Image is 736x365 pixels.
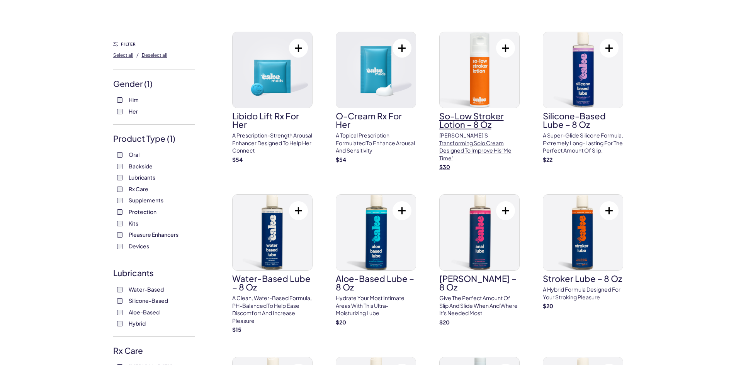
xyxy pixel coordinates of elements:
span: Her [129,106,138,116]
span: Pleasure Enhancers [129,229,178,239]
span: Silicone-Based [129,295,168,306]
input: Supplements [117,198,122,203]
input: Lubricants [117,175,122,180]
input: Protection [117,209,122,215]
button: Select all [113,49,133,61]
img: Anal Lube – 8 oz [440,195,519,270]
h3: Stroker Lube – 8 oz [543,274,623,283]
span: Supplements [129,195,163,205]
h3: So-Low Stroker Lotion – 8 oz [439,112,520,129]
span: Kits [129,218,138,228]
p: Hydrate your most intimate areas with this ultra-moisturizing lube [336,294,416,317]
strong: $ 30 [439,163,450,170]
p: A topical prescription formulated to enhance arousal and sensitivity [336,132,416,154]
img: Silicone-Based Lube – 8 oz [543,32,623,108]
h3: Silicone-Based Lube – 8 oz [543,112,623,129]
h3: Libido Lift Rx For Her [232,112,313,129]
strong: $ 22 [543,156,552,163]
span: Lubricants [129,172,155,182]
input: Devices [117,244,122,249]
p: Give the perfect amount of slip and slide when and where it's needed most [439,294,520,317]
input: Aloe-Based [117,310,122,315]
button: Deselect all [142,49,167,61]
strong: $ 20 [336,319,346,326]
p: A hybrid formula designed for your stroking pleasure [543,286,623,301]
input: Rx Care [117,187,122,192]
p: [PERSON_NAME]'s transforming solo cream designed to improve his 'me time' [439,132,520,162]
input: Water-Based [117,287,122,292]
input: Silicone-Based [117,298,122,304]
a: Aloe-Based Lube – 8 ozAloe-Based Lube – 8 ozHydrate your most intimate areas with this ultra-mois... [336,194,416,326]
input: Kits [117,221,122,226]
span: Protection [129,207,156,217]
strong: $ 54 [232,156,243,163]
a: Silicone-Based Lube – 8 ozSilicone-Based Lube – 8 ozA super-glide silicone formula, extremely lon... [543,32,623,163]
strong: $ 15 [232,326,241,333]
h3: Aloe-Based Lube – 8 oz [336,274,416,291]
h3: Water-Based Lube – 8 oz [232,274,313,291]
h3: O-Cream Rx for Her [336,112,416,129]
input: Her [117,109,122,114]
img: O-Cream Rx for Her [336,32,416,108]
a: Water-Based Lube – 8 ozWater-Based Lube – 8 ozA clean, water-based formula, pH-balanced to help e... [232,194,313,334]
span: Him [129,95,139,105]
a: So-Low Stroker Lotion – 8 ozSo-Low Stroker Lotion – 8 oz[PERSON_NAME]'s transforming solo cream d... [439,32,520,171]
span: / [136,51,139,58]
img: Stroker Lube – 8 oz [543,195,623,270]
input: Pleasure Enhancers [117,232,122,238]
span: Devices [129,241,149,251]
span: Rx Care [129,184,148,194]
input: Oral [117,152,122,158]
span: Hybrid [129,318,146,328]
a: O-Cream Rx for HerO-Cream Rx for HerA topical prescription formulated to enhance arousal and sens... [336,32,416,163]
input: Hybrid [117,321,122,326]
p: A clean, water-based formula, pH-balanced to help ease discomfort and increase pleasure [232,294,313,324]
img: Water-Based Lube – 8 oz [233,195,312,270]
input: Him [117,97,122,103]
span: Aloe-Based [129,307,160,317]
p: A prescription-strength arousal enhancer designed to help her connect [232,132,313,154]
span: Water-Based [129,284,164,294]
a: Libido Lift Rx For HerLibido Lift Rx For HerA prescription-strength arousal enhancer designed to ... [232,32,313,163]
img: Aloe-Based Lube – 8 oz [336,195,416,270]
a: Stroker Lube – 8 ozStroker Lube – 8 ozA hybrid formula designed for your stroking pleasure$20 [543,194,623,310]
strong: $ 54 [336,156,346,163]
span: Select all [113,52,133,58]
span: Oral [129,149,139,160]
span: Backside [129,161,153,171]
p: A super-glide silicone formula, extremely long-lasting for the perfect amount of slip. [543,132,623,154]
img: Libido Lift Rx For Her [233,32,312,108]
strong: $ 20 [439,319,450,326]
strong: $ 20 [543,302,553,309]
a: Anal Lube – 8 oz[PERSON_NAME] – 8 ozGive the perfect amount of slip and slide when and where it's... [439,194,520,326]
span: Deselect all [142,52,167,58]
input: Backside [117,164,122,169]
h3: [PERSON_NAME] – 8 oz [439,274,520,291]
img: So-Low Stroker Lotion – 8 oz [440,32,519,108]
